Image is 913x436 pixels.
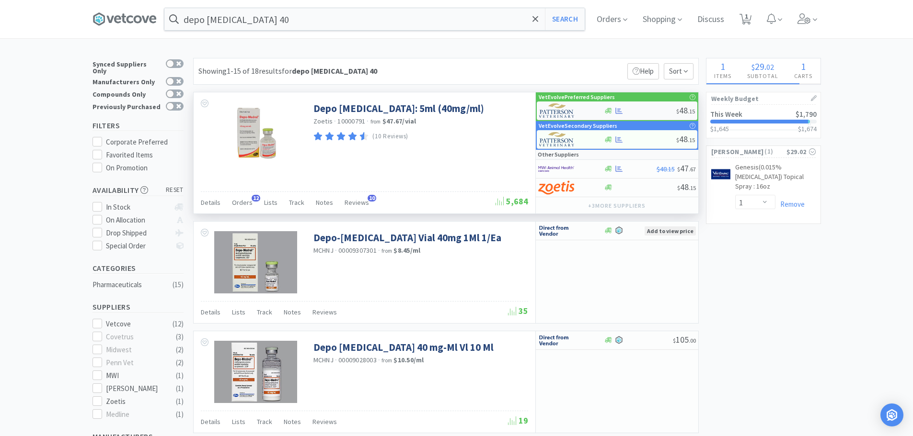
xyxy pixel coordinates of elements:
[92,263,184,274] h5: Categories
[257,308,272,316] span: Track
[345,198,369,207] span: Reviews
[372,132,408,142] p: (10 Reviews)
[689,337,696,344] span: . 00
[583,199,650,212] button: +3more suppliers
[313,117,333,125] a: Zoetis
[677,166,680,173] span: $
[676,108,679,115] span: $
[214,341,297,403] img: 48fbb56f30a046d6ba20f12acc814213_330600.jpeg
[801,60,806,72] span: 1
[645,226,696,235] span: Add to view price
[538,150,579,159] p: Other Suppliers
[710,111,742,118] h2: This Week
[313,341,494,354] a: Depo [MEDICAL_DATA] 40 mg-Ml Vl 10 Ml
[264,198,277,207] span: Lists
[313,231,501,244] a: Depo-[MEDICAL_DATA] Vial 40mg 1Ml 1/Ea
[284,417,301,426] span: Notes
[393,356,424,364] strong: $10.50 / ml
[627,63,659,79] p: Help
[176,370,184,381] div: ( 1 )
[232,308,245,316] span: Lists
[740,62,786,71] div: .
[92,120,184,131] h5: Filters
[334,117,336,125] span: ·
[313,102,484,115] a: Depo [MEDICAL_DATA]: 5ml (40mg/ml)
[173,318,184,330] div: ( 12 )
[766,62,774,72] span: 02
[337,117,365,125] span: 10000791
[176,383,184,394] div: ( 1 )
[657,165,675,173] span: $48.15
[252,195,260,201] span: 12
[711,146,764,157] span: [PERSON_NAME]
[257,417,272,426] span: Track
[313,246,334,255] a: MCHNJ
[166,185,184,195] span: reset
[92,279,170,291] div: Pharmaceuticals
[335,356,337,364] span: ·
[711,92,816,105] h1: Weekly Budget
[740,71,786,80] h4: Subtotal
[508,415,528,426] span: 19
[106,344,165,356] div: Midwest
[106,331,165,343] div: Covetrus
[378,246,380,255] span: ·
[538,333,574,347] img: c67096674d5b41e1bca769e75293f8dd_19.png
[393,246,420,255] strong: $8.45 / ml
[381,247,392,254] span: from
[173,279,184,291] div: ( 15 )
[201,417,220,426] span: Details
[92,59,161,74] div: Synced Suppliers Only
[798,125,817,132] h3: $
[106,318,165,330] div: Vetcove
[538,162,574,176] img: f6b2451649754179b5b4e0c70c3f7cb0_2.png
[693,15,728,24] a: Discuss
[496,196,528,207] span: 5,684
[106,201,170,213] div: In Stock
[538,180,574,195] img: a673e5ab4e5e497494167fe422e9a3ab.png
[106,383,165,394] div: [PERSON_NAME]
[282,66,377,76] span: for
[106,136,184,148] div: Corporate Preferred
[880,403,903,426] div: Open Intercom Messenger
[673,334,696,345] span: 105
[92,77,161,85] div: Manufacturers Only
[545,8,585,30] button: Search
[538,224,574,238] img: c67096674d5b41e1bca769e75293f8dd_19.png
[763,147,786,157] span: ( 1 )
[106,227,170,239] div: Drop Shipped
[539,132,575,146] img: f5e969b455434c6296c6d81ef179fa71_3.png
[378,356,380,364] span: ·
[106,370,165,381] div: MWI
[292,66,377,76] strong: depo [MEDICAL_DATA] 40
[92,302,184,313] h5: Suppliers
[92,102,161,110] div: Previously Purchased
[176,357,184,369] div: ( 2 )
[368,195,376,201] span: 10
[736,16,755,25] a: 1
[106,357,165,369] div: Penn Vet
[539,121,617,130] p: VetEvolve Secondary Suppliers
[688,136,695,144] span: . 15
[164,8,585,30] input: Search by item, sku, manufacturer, ingredient, size...
[735,163,816,195] a: Genesis(0.015% [MEDICAL_DATA]) Topical Spray : 16oz
[106,214,170,226] div: On Allocation
[284,308,301,316] span: Notes
[688,108,695,115] span: . 15
[689,166,696,173] span: . 67
[539,103,575,118] img: f5e969b455434c6296c6d81ef179fa71_3.png
[316,198,333,207] span: Notes
[312,417,337,426] span: Reviews
[677,163,696,174] span: 47
[706,105,821,138] a: This Week$1,790$1,645$1,674
[673,337,676,344] span: $
[92,185,184,196] h5: Availability
[313,356,334,364] a: MCHNJ
[225,102,287,164] img: dcb724d606994c3abd230af3f5da7270_80949.jpeg
[312,308,337,316] span: Reviews
[106,409,165,420] div: Medline
[176,331,184,343] div: ( 3 )
[367,117,369,125] span: ·
[106,396,165,407] div: Zoetis
[786,146,816,157] div: $29.02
